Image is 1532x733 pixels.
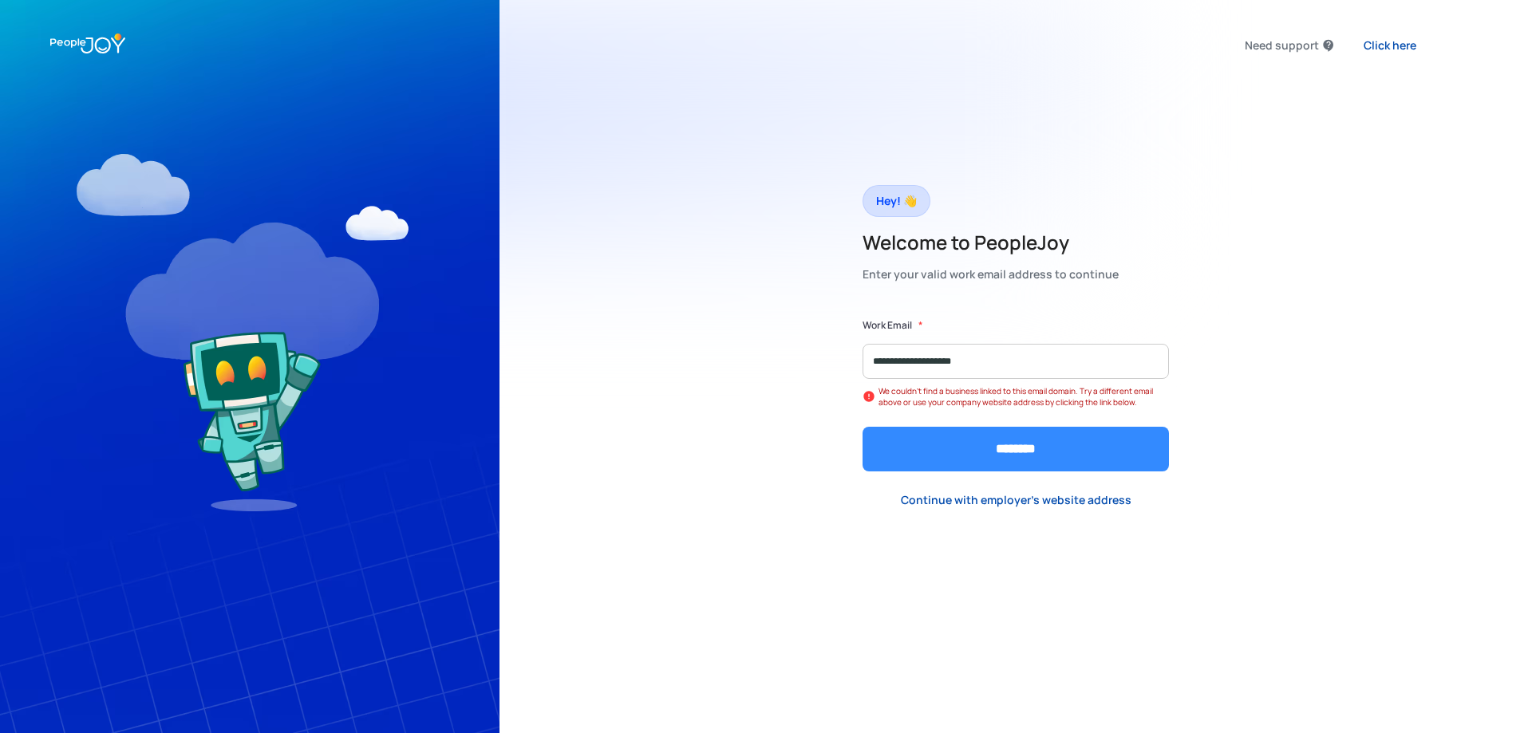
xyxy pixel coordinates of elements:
div: Hey! 👋 [876,190,917,212]
label: Work Email [863,317,912,333]
div: Continue with employer's website address [901,492,1131,508]
div: Need support [1245,34,1319,57]
h2: Welcome to PeopleJoy [863,230,1119,255]
a: Click here [1351,30,1429,62]
div: Click here [1364,37,1416,53]
div: We couldn't find a business linked to this email domain. Try a different email above or use your ... [879,385,1169,408]
div: Enter your valid work email address to continue [863,263,1119,286]
a: Continue with employer's website address [888,483,1144,516]
form: Form [863,317,1169,471]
